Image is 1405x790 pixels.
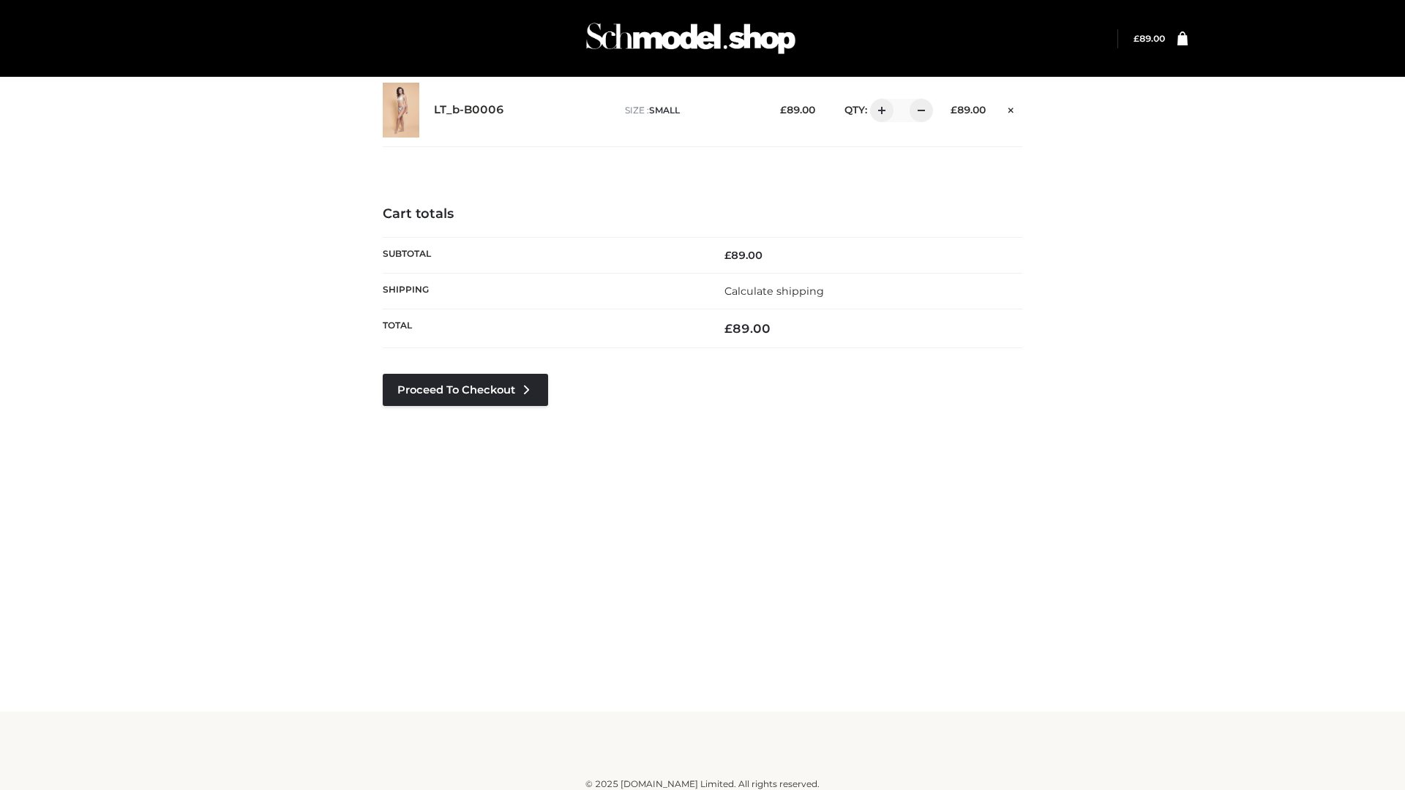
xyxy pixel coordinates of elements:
span: £ [724,321,733,336]
span: SMALL [649,105,680,116]
th: Shipping [383,273,702,309]
a: LT_b-B0006 [434,103,504,117]
h4: Cart totals [383,206,1022,222]
span: £ [951,104,957,116]
a: Remove this item [1000,99,1022,118]
a: Proceed to Checkout [383,374,548,406]
img: Schmodel Admin 964 [581,10,801,67]
a: Calculate shipping [724,285,824,298]
span: £ [1134,33,1139,44]
bdi: 89.00 [780,104,815,116]
span: £ [780,104,787,116]
div: QTY: [830,99,928,122]
span: £ [724,249,731,262]
p: size : [625,104,757,117]
bdi: 89.00 [951,104,986,116]
th: Subtotal [383,237,702,273]
bdi: 89.00 [724,249,763,262]
bdi: 89.00 [1134,33,1165,44]
a: £89.00 [1134,33,1165,44]
th: Total [383,309,702,348]
bdi: 89.00 [724,321,771,336]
